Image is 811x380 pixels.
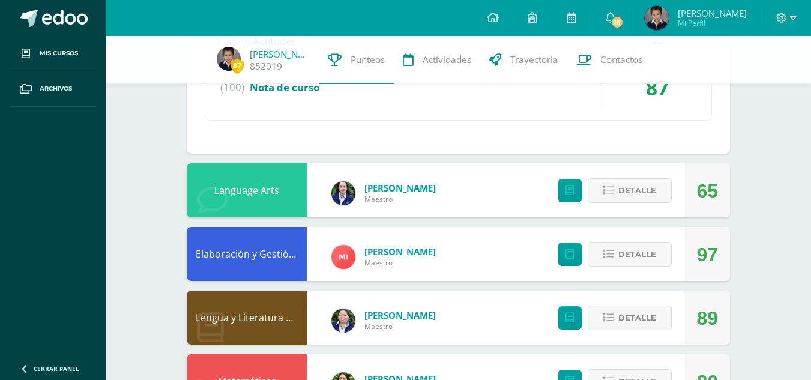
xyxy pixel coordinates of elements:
[618,243,656,265] span: Detalle
[364,194,436,204] span: Maestro
[250,48,310,60] a: [PERSON_NAME]
[187,163,307,217] div: Language Arts
[331,245,355,269] img: bcb5d855c5dab1d02cc8bcea50869bf4.png
[618,307,656,329] span: Detalle
[645,6,669,30] img: d2edfafa488e6b550c49855d2c35ea74.png
[187,291,307,345] div: Lengua y Literatura Universal
[34,364,79,373] span: Cerrar panel
[567,36,651,84] a: Contactos
[696,164,718,218] div: 65
[10,71,96,107] a: Archivos
[678,18,747,28] span: Mi Perfil
[40,84,72,94] span: Archivos
[187,227,307,281] div: Elaboración y Gestión de Proyectos
[217,47,241,71] img: d2edfafa488e6b550c49855d2c35ea74.png
[364,309,436,321] a: [PERSON_NAME]
[696,228,718,282] div: 97
[10,36,96,71] a: Mis cursos
[319,36,394,84] a: Punteos
[618,179,656,202] span: Detalle
[588,242,672,267] button: Detalle
[678,7,747,19] span: [PERSON_NAME]
[394,36,480,84] a: Actividades
[696,291,718,345] div: 89
[331,309,355,333] img: 7c69af67f35011c215e125924d43341a.png
[331,181,355,205] img: 8cc4a9626247cd43eb92cada0100e39f.png
[40,49,78,58] span: Mis cursos
[220,65,244,110] span: (100)
[351,53,385,66] span: Punteos
[364,246,436,258] a: [PERSON_NAME]
[588,178,672,203] button: Detalle
[250,60,282,73] a: 852019
[510,53,558,66] span: Trayectoria
[364,321,436,331] span: Maestro
[423,53,471,66] span: Actividades
[603,65,711,110] div: 87
[600,53,642,66] span: Contactos
[364,182,436,194] a: [PERSON_NAME]
[588,306,672,330] button: Detalle
[250,80,319,94] span: Nota de curso
[231,58,244,73] span: 87
[364,258,436,268] span: Maestro
[480,36,567,84] a: Trayectoria
[611,16,624,29] span: 16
